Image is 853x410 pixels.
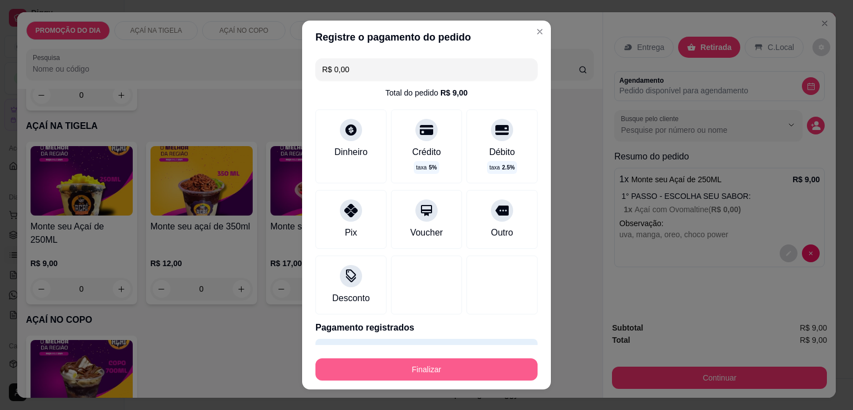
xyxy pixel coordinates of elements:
div: Pix [345,226,357,239]
span: 2.5 % [502,163,515,172]
div: Outro [491,226,513,239]
header: Registre o pagamento do pedido [302,21,551,54]
span: 5 % [429,163,436,172]
div: Débito [489,146,515,159]
input: Ex.: hambúrguer de cordeiro [322,58,531,81]
div: Dinheiro [334,146,368,159]
button: Finalizar [315,358,538,381]
p: taxa [489,163,515,172]
div: Total do pedido [385,87,468,98]
div: Voucher [410,226,443,239]
div: R$ 9,00 [440,87,468,98]
button: Close [531,23,549,41]
div: Crédito [412,146,441,159]
div: Desconto [332,292,370,305]
p: Pagamento registrados [315,321,538,334]
p: taxa [416,163,436,172]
